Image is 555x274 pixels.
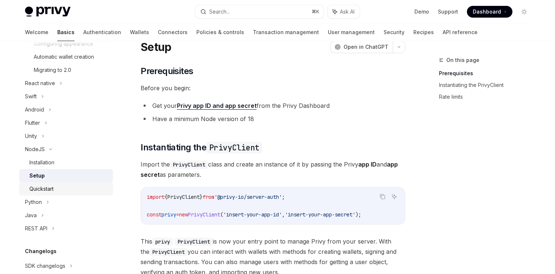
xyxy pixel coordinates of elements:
[220,211,223,218] span: (
[25,92,37,101] div: Swift
[149,248,188,256] code: PrivyClient
[167,194,200,200] span: PrivyClient
[34,66,71,74] div: Migrating to 2.0
[206,142,262,153] code: PrivyClient
[378,192,387,201] button: Copy the contents from the code block
[214,194,282,200] span: '@privy-io/server-auth'
[179,211,188,218] span: new
[141,142,262,153] span: Instantiating the
[141,40,171,54] h1: Setup
[29,185,54,193] div: Quickstart
[162,211,176,218] span: privy
[25,79,55,88] div: React native
[518,6,530,18] button: Toggle dark mode
[25,262,65,270] div: SDK changelogs
[439,91,536,103] a: Rate limits
[312,9,319,15] span: ⌘ K
[19,156,113,169] a: Installation
[25,118,40,127] div: Flutter
[57,23,75,41] a: Basics
[176,211,179,218] span: =
[170,161,208,169] code: PrivyClient
[330,41,393,53] button: Open in ChatGPT
[200,194,203,200] span: }
[203,194,214,200] span: from
[25,132,37,140] div: Unity
[414,8,429,15] a: Demo
[413,23,434,41] a: Recipes
[446,56,479,65] span: On this page
[83,23,121,41] a: Authentication
[25,23,48,41] a: Welcome
[473,8,501,15] span: Dashboard
[141,101,405,111] li: Get your from the Privy Dashboard
[177,102,257,110] a: Privy app ID and app secret
[158,23,188,41] a: Connectors
[19,182,113,196] a: Quickstart
[130,23,149,41] a: Wallets
[282,211,285,218] span: ,
[29,171,45,180] div: Setup
[389,192,399,201] button: Ask AI
[25,145,45,154] div: NodeJS
[25,7,70,17] img: light logo
[340,8,355,15] span: Ask AI
[19,50,113,63] a: Automatic wallet creation
[164,194,167,200] span: {
[355,211,361,218] span: );
[358,161,377,168] strong: app ID
[25,224,47,233] div: REST API
[141,159,405,180] span: Import the class and create an instance of it by passing the Privy and as parameters.
[25,211,37,220] div: Java
[438,8,458,15] a: Support
[34,52,94,61] div: Automatic wallet creation
[439,67,536,79] a: Prerequisites
[327,5,360,18] button: Ask AI
[195,5,324,18] button: Search...⌘K
[328,23,375,41] a: User management
[443,23,478,41] a: API reference
[25,198,42,207] div: Python
[285,211,355,218] span: 'insert-your-app-secret'
[25,105,44,114] div: Android
[196,23,244,41] a: Policies & controls
[344,43,388,51] span: Open in ChatGPT
[141,83,405,93] span: Before you begin:
[147,211,162,218] span: const
[141,65,193,77] span: Prerequisites
[384,23,405,41] a: Security
[467,6,512,18] a: Dashboard
[439,79,536,91] a: Instantiating the PrivyClient
[25,247,57,256] h5: Changelogs
[147,194,164,200] span: import
[282,194,285,200] span: ;
[19,169,113,182] a: Setup
[29,158,54,167] div: Installation
[175,238,213,246] code: PrivyClient
[209,7,230,16] div: Search...
[152,238,173,246] code: privy
[19,63,113,77] a: Migrating to 2.0
[141,114,405,124] li: Have a minimum Node version of 18
[253,23,319,41] a: Transaction management
[223,211,282,218] span: 'insert-your-app-id'
[188,211,220,218] span: PrivyClient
